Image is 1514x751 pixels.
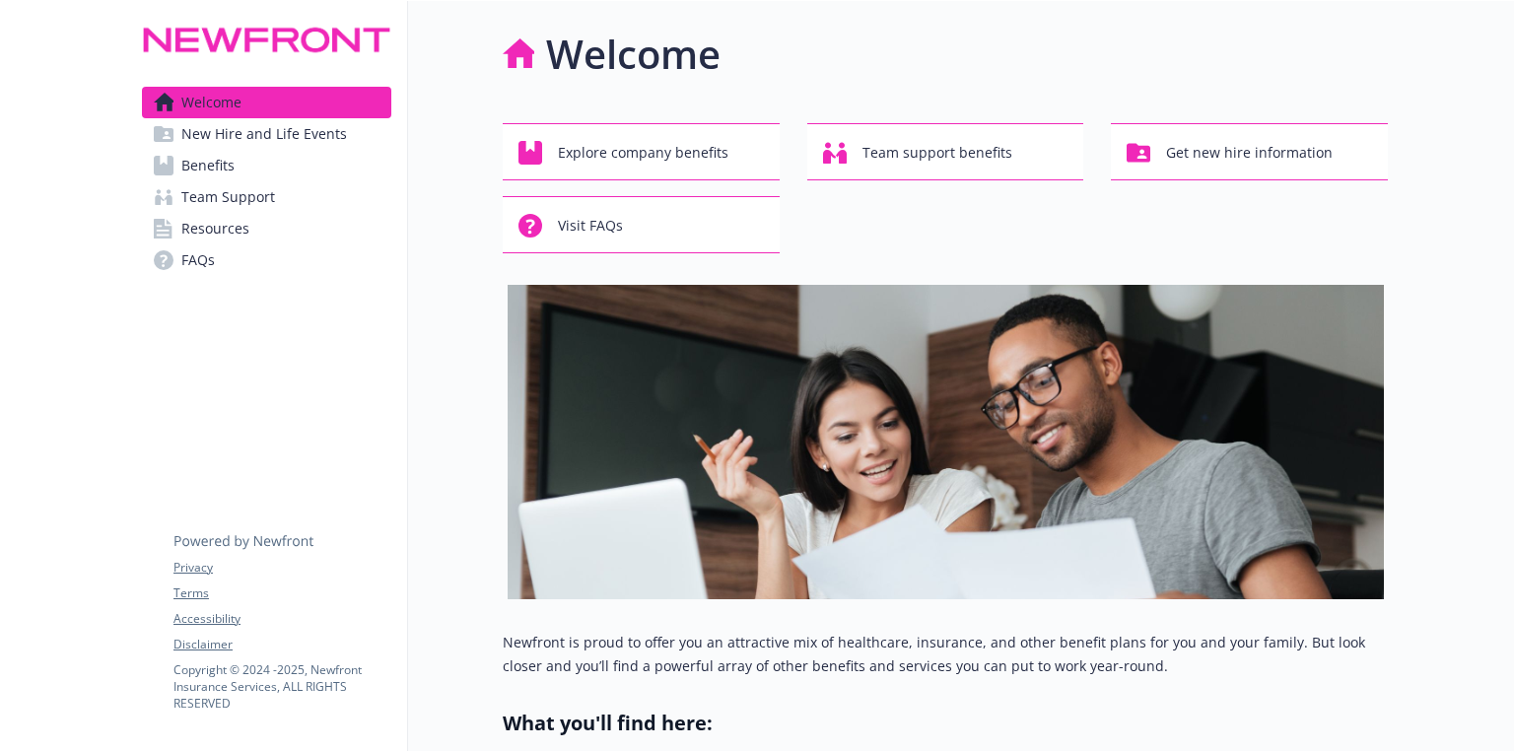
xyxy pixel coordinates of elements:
[181,181,275,213] span: Team Support
[546,25,721,84] h1: Welcome
[142,213,391,244] a: Resources
[142,87,391,118] a: Welcome
[173,584,390,602] a: Terms
[173,610,390,628] a: Accessibility
[1111,123,1388,180] button: Get new hire information
[142,150,391,181] a: Benefits
[503,710,1388,737] h2: What you'll find here:
[558,207,623,244] span: Visit FAQs
[173,559,390,577] a: Privacy
[173,636,390,653] a: Disclaimer
[142,118,391,150] a: New Hire and Life Events
[1166,134,1333,171] span: Get new hire information
[862,134,1012,171] span: Team support benefits
[142,244,391,276] a: FAQs
[173,661,390,712] p: Copyright © 2024 - 2025 , Newfront Insurance Services, ALL RIGHTS RESERVED
[508,285,1384,599] img: overview page banner
[181,213,249,244] span: Resources
[503,196,780,253] button: Visit FAQs
[558,134,728,171] span: Explore company benefits
[503,123,780,180] button: Explore company benefits
[181,244,215,276] span: FAQs
[807,123,1084,180] button: Team support benefits
[181,87,241,118] span: Welcome
[181,150,235,181] span: Benefits
[503,631,1388,678] p: Newfront is proud to offer you an attractive mix of healthcare, insurance, and other benefit plan...
[181,118,347,150] span: New Hire and Life Events
[142,181,391,213] a: Team Support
